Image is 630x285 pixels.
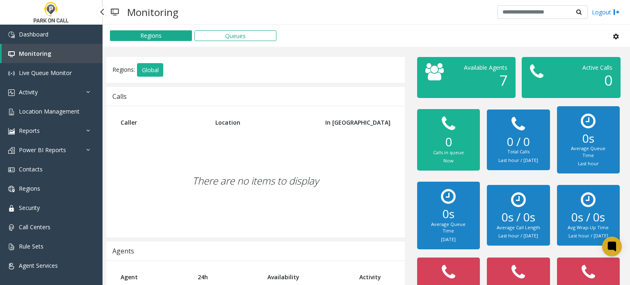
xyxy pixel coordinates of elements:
[565,210,612,224] h2: 0s / 0s
[565,145,612,159] div: Average Queue Time
[565,224,612,231] div: Avg Wrap-Up Time
[495,210,541,224] h2: 0s / 0s
[498,233,538,239] small: Last hour / [DATE]
[425,149,472,156] div: Calls in queue
[209,112,313,132] th: Location
[19,223,50,231] span: Call Centers
[8,89,15,96] img: 'icon'
[495,224,541,231] div: Average Call Length
[19,30,48,38] span: Dashboard
[498,157,538,163] small: Last hour / [DATE]
[112,91,127,102] div: Calls
[19,50,51,57] span: Monitoring
[114,112,209,132] th: Caller
[19,262,58,269] span: Agent Services
[613,8,620,16] img: logout
[313,112,397,132] th: In [GEOGRAPHIC_DATA]
[604,71,612,90] span: 0
[19,185,40,192] span: Regions
[8,186,15,192] img: 'icon'
[8,128,15,135] img: 'icon'
[112,246,134,256] div: Agents
[8,224,15,231] img: 'icon'
[443,157,454,164] small: Now
[19,69,72,77] span: Live Queue Monitor
[19,107,80,115] span: Location Management
[114,132,397,229] div: There are no items to display
[441,236,456,242] small: [DATE]
[19,242,43,250] span: Rule Sets
[110,30,192,41] button: Regions
[137,63,163,77] button: Global
[8,205,15,212] img: 'icon'
[8,32,15,38] img: 'icon'
[8,147,15,154] img: 'icon'
[19,88,38,96] span: Activity
[464,64,507,71] span: Available Agents
[19,127,40,135] span: Reports
[19,204,40,212] span: Security
[8,244,15,250] img: 'icon'
[8,166,15,173] img: 'icon'
[499,71,507,90] span: 7
[495,148,541,155] div: Total Calls
[111,2,119,22] img: pageIcon
[194,30,276,41] button: Queues
[8,263,15,269] img: 'icon'
[565,132,612,146] h2: 0s
[578,160,599,166] small: Last hour
[112,65,135,73] span: Regions:
[8,70,15,77] img: 'icon'
[19,146,66,154] span: Power BI Reports
[8,51,15,57] img: 'icon'
[425,135,472,149] h2: 0
[425,221,472,235] div: Average Queue Time
[568,233,608,239] small: Last hour / [DATE]
[2,44,103,63] a: Monitoring
[425,207,472,221] h2: 0s
[123,2,183,22] h3: Monitoring
[495,135,541,149] h2: 0 / 0
[8,109,15,115] img: 'icon'
[592,8,620,16] a: Logout
[582,64,612,71] span: Active Calls
[19,165,43,173] span: Contacts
